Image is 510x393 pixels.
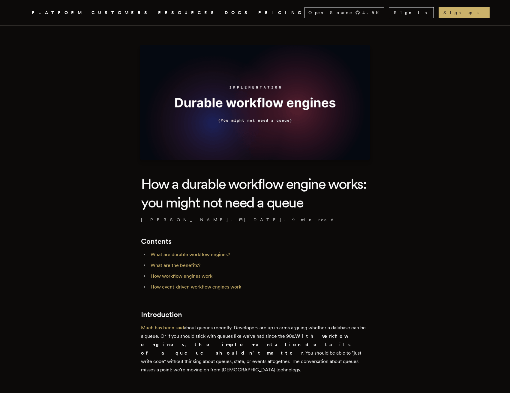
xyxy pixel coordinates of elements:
h2: Introduction [141,310,369,319]
a: CUSTOMERS [91,9,151,17]
a: How workflow engines work [151,273,212,279]
span: 9 min read [292,217,334,223]
a: PRICING [258,9,304,17]
span: Open Source [308,10,353,16]
p: · · [141,217,369,223]
strong: With workflow engines, the implementation details of a queue shouldn't matter [141,333,352,356]
h1: How a durable workflow engine works: you might not need a queue [141,174,369,212]
span: [DATE] [239,217,282,223]
img: Featured image for How a durable workflow engine works: you might not need a queue blog post [140,45,370,160]
a: [PERSON_NAME] [141,217,229,223]
span: → [475,10,485,16]
span: 4.8 K [362,10,382,16]
a: Sign In [389,7,434,18]
h2: Contents [141,237,369,246]
a: What are the benefits? [151,262,200,268]
button: PLATFORM [32,9,84,17]
a: How event-driven workflow engines work [151,284,241,290]
a: What are durable workflow engines? [151,252,230,257]
a: Much has been said [141,325,184,331]
button: RESOURCES [158,9,217,17]
a: DOCS [225,9,251,17]
p: about queues recently. Developers are up in arms arguing whether a database can be a queue. Or if... [141,324,369,374]
a: Sign up [439,7,490,18]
